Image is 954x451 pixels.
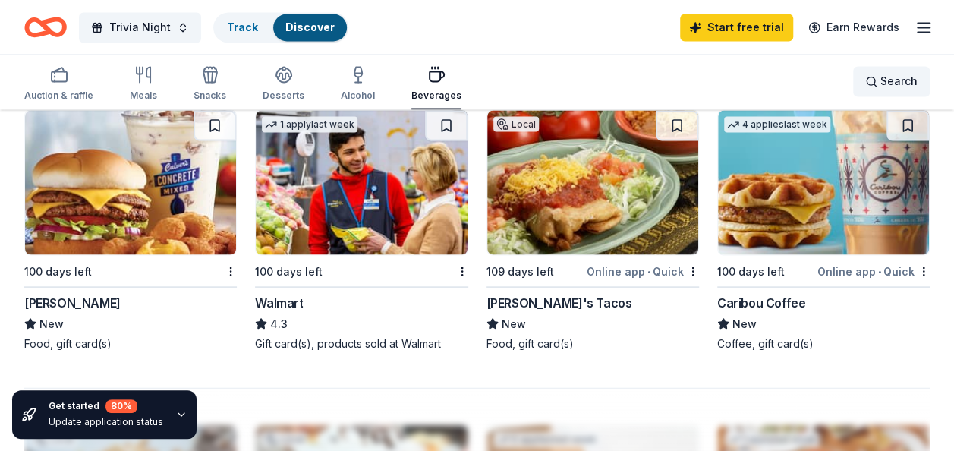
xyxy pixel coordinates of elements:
div: Update application status [49,416,163,428]
div: 109 days left [486,262,554,280]
button: Snacks [194,59,226,109]
button: TrackDiscover [213,12,348,43]
button: Alcohol [341,59,375,109]
a: Image for Caribou Coffee4 applieslast week100 days leftOnline app•QuickCaribou CoffeeNewCoffee, g... [717,109,930,351]
span: New [39,314,64,333]
div: Walmart [255,293,303,311]
div: Meals [130,90,157,102]
div: Local [493,116,539,131]
span: New [732,314,757,333]
div: Beverages [411,90,461,102]
a: Earn Rewards [799,14,908,41]
div: Alcohol [341,90,375,102]
button: Search [853,66,930,96]
button: Desserts [263,59,304,109]
div: Online app Quick [817,261,930,280]
span: • [878,265,881,277]
div: 4 applies last week [724,116,830,132]
a: Discover [285,20,335,33]
div: 1 apply last week [262,116,357,132]
img: Image for Rudy's Tacos [487,110,698,254]
button: Beverages [411,59,461,109]
button: Trivia Night [79,12,201,43]
span: Search [880,72,918,90]
div: 80 % [105,399,137,413]
div: 100 days left [24,262,92,280]
div: Online app Quick [587,261,699,280]
a: Image for Culver's 100 days left[PERSON_NAME]NewFood, gift card(s) [24,109,237,351]
span: New [502,314,526,333]
div: Auction & raffle [24,90,93,102]
img: Image for Caribou Coffee [718,110,929,254]
span: 4.3 [270,314,288,333]
div: Food, gift card(s) [24,336,237,351]
div: 100 days left [717,262,785,280]
img: Image for Walmart [256,110,467,254]
button: Auction & raffle [24,59,93,109]
div: Get started [49,399,163,413]
div: [PERSON_NAME]'s Tacos [486,293,632,311]
span: • [647,265,650,277]
a: Start free trial [680,14,793,41]
button: Meals [130,59,157,109]
a: Image for Rudy's TacosLocal109 days leftOnline app•Quick[PERSON_NAME]'s TacosNewFood, gift card(s) [486,109,699,351]
a: Image for Walmart1 applylast week100 days leftWalmart4.3Gift card(s), products sold at Walmart [255,109,468,351]
a: Home [24,9,67,45]
div: Food, gift card(s) [486,336,699,351]
div: Gift card(s), products sold at Walmart [255,336,468,351]
div: Caribou Coffee [717,293,805,311]
div: Snacks [194,90,226,102]
span: Trivia Night [109,18,171,36]
a: Track [227,20,258,33]
div: Desserts [263,90,304,102]
img: Image for Culver's [25,110,236,254]
div: 100 days left [255,262,323,280]
div: Coffee, gift card(s) [717,336,930,351]
div: [PERSON_NAME] [24,293,121,311]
